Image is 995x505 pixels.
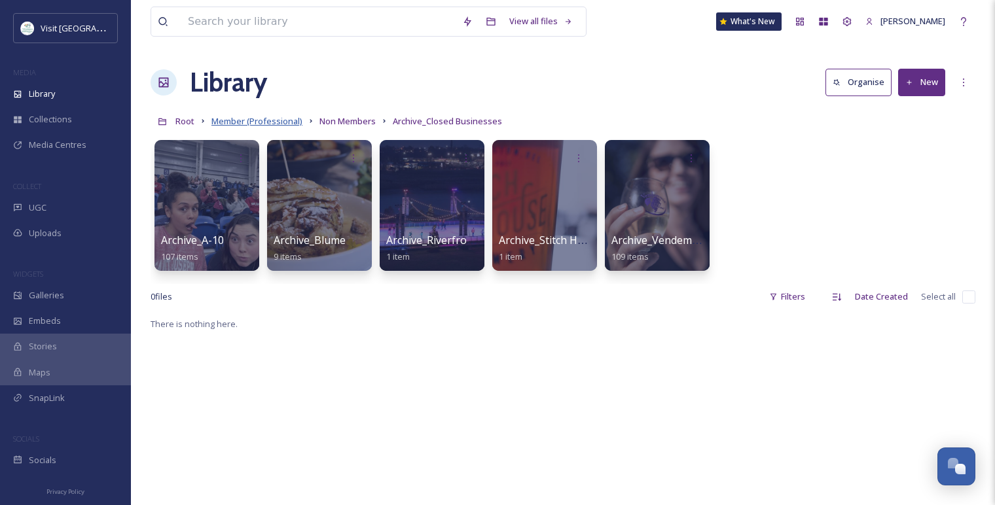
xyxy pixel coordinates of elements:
span: Archive_Stitch House [499,233,602,247]
a: Library [190,63,267,102]
span: WIDGETS [13,269,43,279]
span: 0 file s [151,290,172,303]
img: download%20%281%29.jpeg [21,22,34,35]
a: Organise [825,69,898,96]
span: Collections [29,113,72,126]
a: Root [175,113,194,129]
span: Library [29,88,55,100]
span: Uploads [29,227,62,239]
span: Archive_Riverfront Rink [386,233,501,247]
span: 107 items [161,251,198,262]
span: Privacy Policy [46,487,84,496]
span: 109 items [611,251,649,262]
span: UGC [29,201,46,214]
button: New [898,69,945,96]
span: Archive_A-10 [161,233,224,247]
a: View all files [503,9,579,34]
a: Archive_A-10107 items [161,234,224,262]
span: Archive_Vendemia Wine + Food Festival [611,233,803,247]
input: Search your library [181,7,456,36]
span: MEDIA [13,67,36,77]
span: 9 items [274,251,302,262]
span: Embeds [29,315,61,327]
span: Archive_Blume [274,233,346,247]
span: Maps [29,366,50,379]
span: There is nothing here. [151,318,238,330]
a: Archive_Vendemia Wine + Food Festival109 items [611,234,803,262]
span: [PERSON_NAME] [880,15,945,27]
a: Member (Professional) [211,113,302,129]
span: 1 item [386,251,410,262]
span: COLLECT [13,181,41,191]
div: Date Created [848,284,914,309]
span: Archive_Closed Businesses [393,115,502,127]
span: SnapLink [29,392,65,404]
div: Filters [763,284,812,309]
span: Media Centres [29,139,86,151]
span: Select all [921,290,956,303]
span: SOCIALS [13,434,39,444]
a: Archive_Blume9 items [274,234,346,262]
a: Non Members [319,113,376,129]
span: Socials [29,454,56,466]
span: 1 item [499,251,522,262]
button: Organise [825,69,892,96]
a: [PERSON_NAME] [859,9,952,34]
span: Member (Professional) [211,115,302,127]
a: Privacy Policy [46,483,84,498]
span: Non Members [319,115,376,127]
a: What's New [716,12,782,31]
a: Archive_Closed Businesses [393,113,502,129]
span: Root [175,115,194,127]
a: Archive_Riverfront Rink1 item [386,234,501,262]
span: Visit [GEOGRAPHIC_DATA] [41,22,142,34]
span: Galleries [29,289,64,302]
a: Archive_Stitch House1 item [499,234,602,262]
span: Stories [29,340,57,353]
button: Open Chat [937,447,975,485]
